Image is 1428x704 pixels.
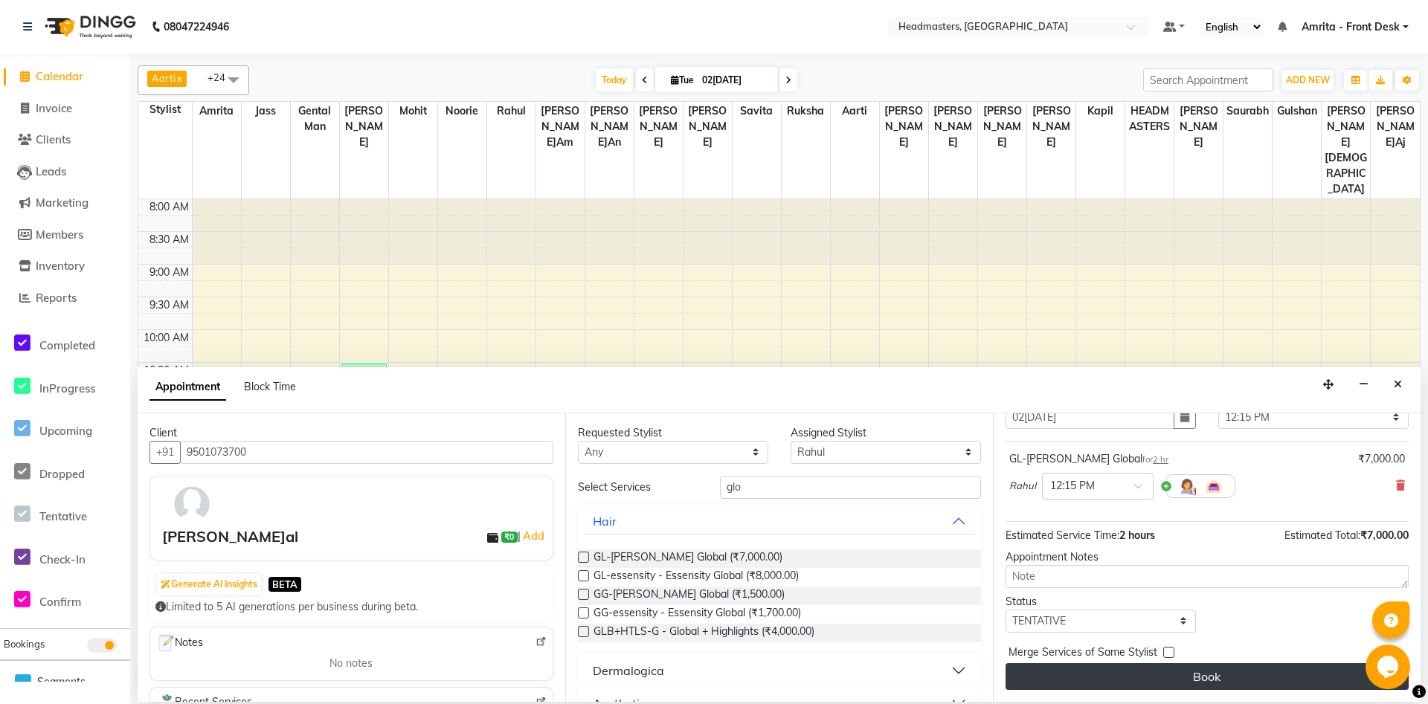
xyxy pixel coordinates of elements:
div: Stylist [138,102,192,117]
span: GL-[PERSON_NAME] Global (₹7,000.00) [594,549,782,568]
div: GL-[PERSON_NAME] Global [1009,451,1168,467]
span: Merge Services of Same Stylist [1009,645,1157,663]
a: Leads [4,164,126,181]
input: Search by Name/Mobile/Email/Code [180,441,553,464]
span: Amrita [193,102,241,120]
span: GG-essensity - Essensity Global (₹1,700.00) [594,605,801,624]
span: [PERSON_NAME] [978,102,1026,152]
a: Add [521,527,547,545]
div: Status [1006,594,1196,610]
a: x [176,72,182,84]
img: Interior.png [1205,477,1223,495]
span: Invoice [36,101,72,115]
span: Gulshan [1273,102,1321,120]
span: Aarti [831,102,879,120]
img: avatar [170,482,213,526]
a: Members [4,227,126,244]
span: Notes [156,633,203,653]
span: 2 hours [1119,529,1155,542]
span: Estimated Total: [1284,529,1360,542]
span: Upcoming [39,424,92,438]
a: Invoice [4,100,126,117]
span: Ruksha [782,102,830,120]
span: Rahul [487,102,535,120]
span: Marketing [36,196,89,210]
div: Hair [593,512,617,530]
span: Gental Man [291,102,339,136]
span: GG-[PERSON_NAME] Global (₹1,500.00) [594,587,785,605]
span: [PERSON_NAME]am [536,102,585,152]
button: ADD NEW [1282,70,1334,91]
div: 9:00 AM [147,265,192,280]
span: [PERSON_NAME] [340,102,388,152]
button: Book [1006,663,1409,690]
span: GL-essensity - Essensity Global (₹8,000.00) [594,568,799,587]
span: Clients [36,132,71,146]
b: 08047224946 [164,6,229,48]
a: Marketing [4,195,126,212]
span: Rahul [1009,479,1036,494]
span: Savita [733,102,781,120]
a: Reports [4,290,126,307]
div: Appointment Notes [1006,549,1409,565]
button: Close [1387,373,1409,396]
a: Inventory [4,258,126,275]
span: Check-In [39,552,86,566]
span: +24 [208,71,237,83]
span: [PERSON_NAME] [880,102,928,152]
img: logo [38,6,140,48]
div: 10:00 AM [141,330,192,346]
div: Limited to 5 AI generations per business during beta. [155,599,547,615]
div: 10:30 AM [141,363,192,378]
span: 2 hr [1153,454,1168,465]
span: Appointment [149,374,226,401]
div: Assigned Stylist [791,425,981,441]
div: ₹7,000.00 [1358,451,1405,467]
input: yyyy-mm-dd [1006,406,1174,429]
span: ₹7,000.00 [1360,529,1409,542]
span: | [518,527,547,545]
span: Kapil [1076,102,1125,120]
div: 9:30 AM [147,297,192,313]
button: Hair [584,508,975,535]
input: Search Appointment [1143,68,1273,91]
span: Jass [242,102,290,120]
span: [PERSON_NAME] [1174,102,1223,152]
span: [PERSON_NAME]aj [1371,102,1420,152]
span: Amrita - Front Desk [1302,19,1400,35]
div: Dermalogica [593,662,664,679]
span: ₹0 [501,532,517,543]
span: Calendar [36,69,83,83]
span: Tue [667,74,698,85]
span: Members [36,227,83,242]
span: [PERSON_NAME] [684,102,732,152]
span: GLB+HTLS-G - Global + Highlights (₹4,000.00) [594,624,814,642]
span: Leads [36,164,66,178]
small: for [1142,454,1168,465]
span: Completed [39,338,95,352]
span: [PERSON_NAME] [634,102,683,152]
iframe: chat widget [1366,645,1413,689]
a: Clients [4,132,126,149]
span: Aarti [152,72,176,84]
span: [PERSON_NAME] [1027,102,1075,152]
button: Generate AI Insights [157,574,261,595]
span: HEADMASTERS [1125,102,1174,136]
span: Block Time [244,380,296,393]
span: Reports [36,291,77,305]
span: Confirm [39,595,81,609]
span: Tentative [39,509,87,523]
div: Select Services [567,479,709,495]
span: No notes [329,656,373,671]
span: Bookings [4,638,45,650]
span: [PERSON_NAME]an [585,102,634,152]
span: Estimated Service Time: [1006,529,1119,542]
div: [PERSON_NAME]al [162,526,298,548]
span: Mohit [389,102,437,120]
div: 8:30 AM [147,232,192,248]
span: [PERSON_NAME] [929,102,977,152]
span: Dropped [39,467,85,481]
span: Today [596,68,633,91]
span: Noorie [438,102,486,120]
span: ADD NEW [1286,74,1330,85]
